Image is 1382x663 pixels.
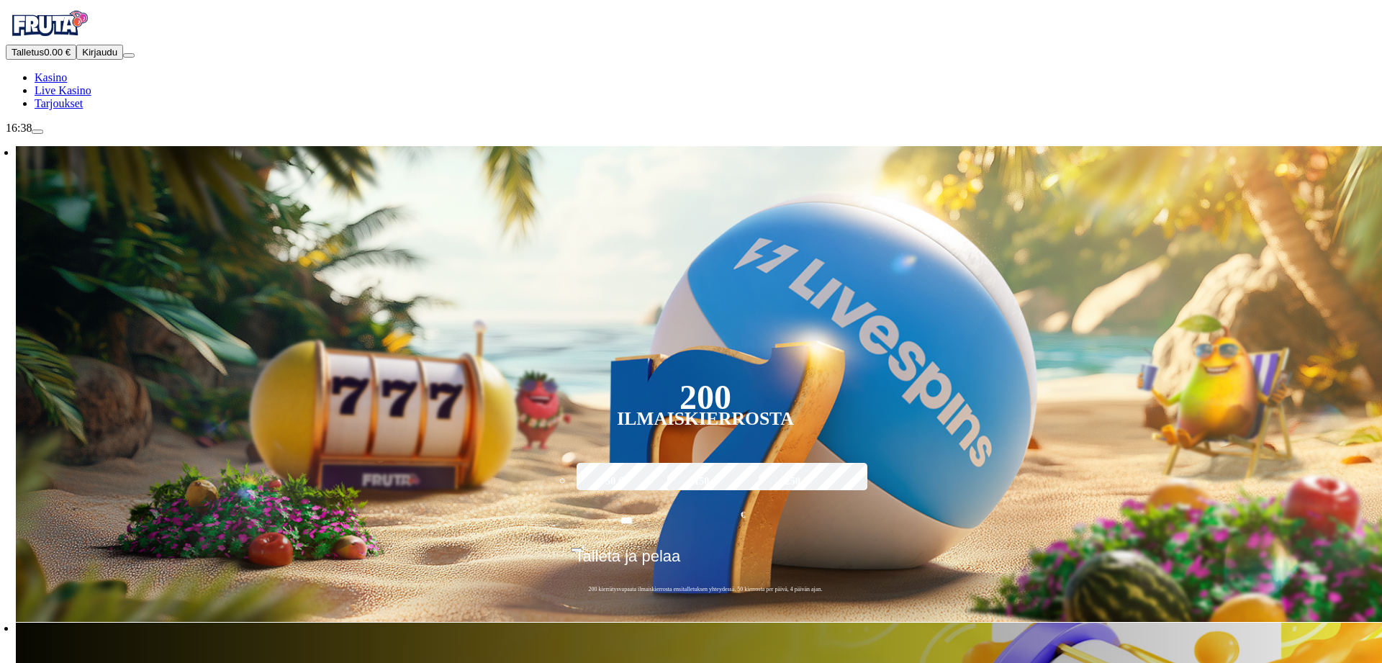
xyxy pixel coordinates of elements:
[35,84,91,96] a: poker-chip iconLive Kasino
[741,508,745,522] span: €
[6,6,1376,110] nav: Primary
[617,411,794,428] div: Ilmaiskierrosta
[35,71,67,84] a: diamond iconKasino
[35,97,83,109] span: Tarjoukset
[35,97,83,109] a: gift-inverted iconTarjoukset
[575,547,681,576] span: Talleta ja pelaa
[12,47,44,58] span: Talletus
[755,461,839,502] label: 250 €
[35,84,91,96] span: Live Kasino
[32,130,43,134] button: live-chat
[664,461,747,502] label: 150 €
[571,585,841,593] span: 200 kierrätysvapaata ilmaiskierrosta ensitalletuksen yhteydessä. 50 kierrosta per päivä, 4 päivän...
[573,461,656,502] label: 50 €
[582,543,587,551] span: €
[76,45,123,60] button: Kirjaudu
[123,53,135,58] button: menu
[6,6,92,42] img: Fruta
[6,32,92,44] a: Fruta
[571,546,841,577] button: Talleta ja pelaa
[6,122,32,134] span: 16:38
[82,47,117,58] span: Kirjaudu
[35,71,67,84] span: Kasino
[44,47,71,58] span: 0.00 €
[6,45,76,60] button: Talletusplus icon0.00 €
[679,389,731,406] div: 200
